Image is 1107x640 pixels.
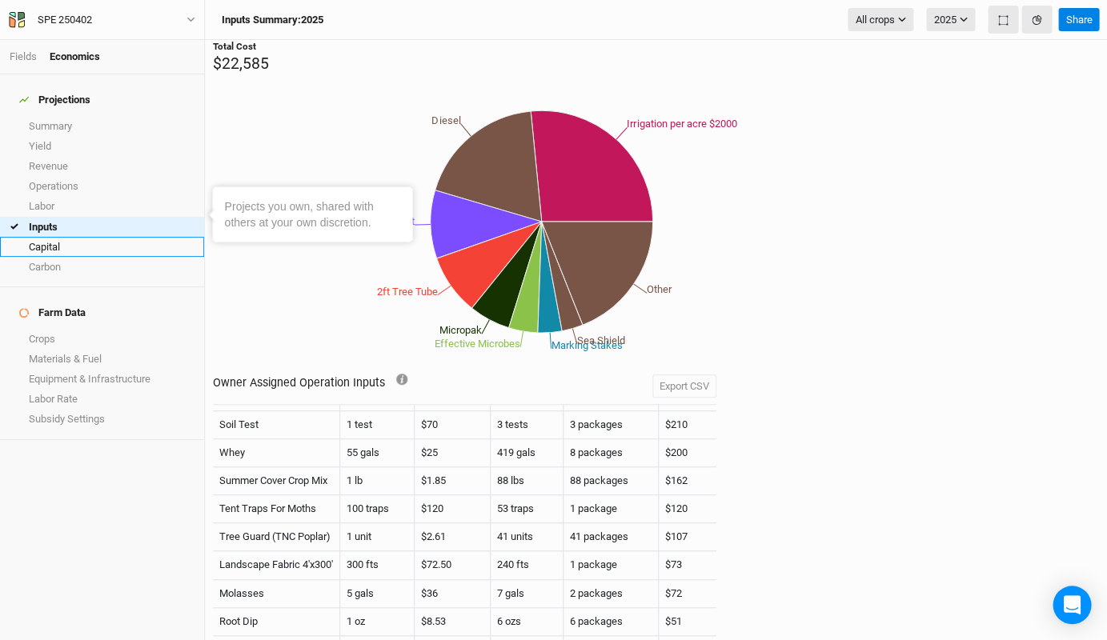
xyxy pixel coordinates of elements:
[659,523,716,551] td: $107
[213,580,340,608] td: Molasses
[415,495,491,523] td: $120
[1058,8,1099,32] button: Share
[652,374,716,398] button: Export CSV
[213,54,269,73] span: $22,585
[213,411,340,439] td: Soil Test
[577,334,625,346] tspan: Sea Shield
[659,608,716,636] td: $51
[213,439,340,467] td: Whey
[415,608,491,636] td: $8.53
[431,114,460,126] tspan: Diesel
[659,467,716,495] td: $162
[564,495,659,523] td: 1 package
[564,439,659,467] td: 8 packages
[415,580,491,608] td: $36
[564,551,659,579] td: 1 package
[340,439,415,467] td: 55 gals
[19,94,90,106] div: Projections
[213,608,340,636] td: Root Dip
[8,11,196,29] button: SPE 250402
[415,467,491,495] td: $1.85
[564,580,659,608] td: 2 packages
[564,411,659,439] td: 3 packages
[213,495,340,523] td: Tent Traps For Moths
[415,411,491,439] td: $70
[38,12,92,28] div: SPE 250402
[551,338,622,350] tspan: Marking Stakes
[491,580,564,608] td: 7 gals
[564,467,659,495] td: 88 packages
[415,551,491,579] td: $72.50
[213,551,340,579] td: Landscape Fabric 4'x300'
[340,608,415,636] td: 1 oz
[491,467,564,495] td: 88 lbs
[395,372,409,386] div: Tooltip anchor
[340,411,415,439] td: 1 test
[926,8,975,32] button: 2025
[377,285,438,297] tspan: 2ft Tree Tube
[374,215,415,227] tspan: Compost
[659,439,716,467] td: $200
[491,411,564,439] td: 3 tests
[213,523,340,551] td: Tree Guard (TNC Poplar)
[340,495,415,523] td: 100 traps
[491,439,564,467] td: 419 gals
[659,495,716,523] td: $120
[435,337,520,349] tspan: Effective Microbes
[491,523,564,551] td: 41 units
[415,523,491,551] td: $2.61
[659,551,716,579] td: $73
[491,551,564,579] td: 240 fts
[340,580,415,608] td: 5 gals
[222,14,323,26] h3: Inputs Summary: 2025
[659,411,716,439] td: $210
[855,12,894,28] span: All crops
[340,467,415,495] td: 1 lb
[340,551,415,579] td: 300 fts
[415,439,491,467] td: $25
[659,580,716,608] td: $72
[627,118,736,130] tspan: Irrigation per acre $2000
[439,324,482,336] tspan: Micropak
[10,50,37,62] a: Fields
[225,199,401,230] div: Projects you own, shared with others at your own discretion.
[848,8,913,32] button: All crops
[213,41,256,52] span: Total Cost
[564,523,659,551] td: 41 packages
[340,523,415,551] td: 1 unit
[647,283,672,295] tspan: Other
[491,495,564,523] td: 53 traps
[491,608,564,636] td: 6 ozs
[19,306,86,319] div: Farm Data
[1053,586,1091,624] div: Open Intercom Messenger
[213,376,385,390] h3: Owner Assigned Operation Inputs
[213,467,340,495] td: Summer Cover Crop Mix
[564,608,659,636] td: 6 packages
[50,50,100,64] div: Economics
